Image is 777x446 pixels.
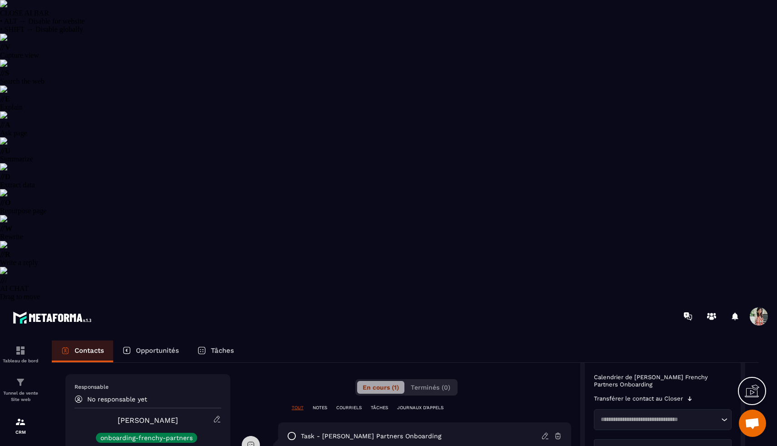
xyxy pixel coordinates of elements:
a: formationformationTunnel de vente Site web [2,370,39,410]
p: Tâches [211,346,234,355]
a: Contacts [52,341,113,362]
div: Ouvrir le chat [739,410,766,437]
img: logo [13,309,95,326]
button: En cours (1) [357,381,404,394]
p: Transférer le contact au Closer [594,395,683,402]
img: formation [15,377,26,388]
p: TÂCHES [371,405,388,411]
p: NOTES [313,405,327,411]
a: Opportunités [113,341,188,362]
p: Calendrier de [PERSON_NAME] Frenchy Partners Onboarding [594,374,732,388]
p: task - [PERSON_NAME] Partners Onboarding [301,432,441,441]
p: onboarding-frenchy-partners [100,435,193,441]
input: Search for option [598,415,719,424]
p: Opportunités [136,346,179,355]
p: TOUT [292,405,304,411]
p: Responsable [75,383,221,391]
p: COURRIELS [336,405,362,411]
div: Search for option [594,409,732,430]
span: Terminés (0) [411,384,450,391]
a: Tâches [188,341,243,362]
p: Contacts [75,346,104,355]
span: En cours (1) [363,384,399,391]
a: formationformationCRM [2,410,39,441]
a: [PERSON_NAME] [118,416,178,425]
button: Terminés (0) [405,381,456,394]
a: formationformationTableau de bord [2,338,39,370]
p: Tableau de bord [2,358,39,363]
img: formation [15,345,26,356]
p: JOURNAUX D'APPELS [397,405,443,411]
p: No responsable yet [87,396,147,403]
p: CRM [2,430,39,435]
p: Tunnel de vente Site web [2,390,39,403]
img: formation [15,416,26,427]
